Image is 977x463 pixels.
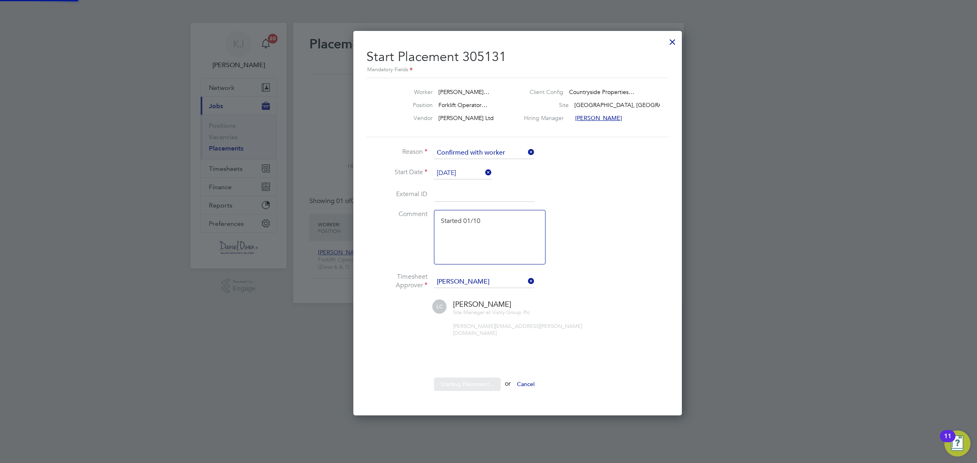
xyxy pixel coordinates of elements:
div: 11 [944,436,951,447]
button: Cancel [510,378,541,391]
span: LC [432,299,447,314]
span: [PERSON_NAME] [453,299,511,309]
span: Vistry Group Plc [492,309,530,316]
button: Open Resource Center, 11 new notifications [944,430,970,456]
button: Starting Placement... [434,378,501,391]
li: or [366,378,611,399]
span: Site Manager at [453,309,491,316]
span: [PERSON_NAME][EMAIL_ADDRESS][PERSON_NAME][DOMAIN_NAME] [453,323,582,336]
